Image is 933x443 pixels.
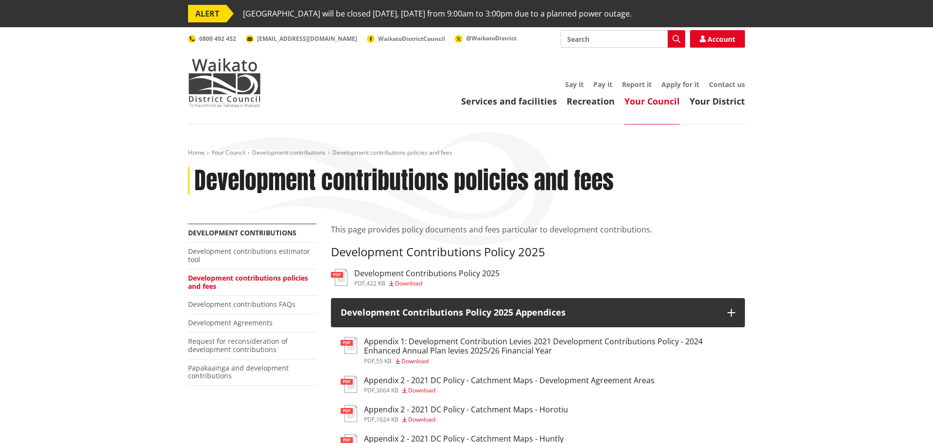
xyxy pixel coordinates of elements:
span: [GEOGRAPHIC_DATA] will be closed [DATE], [DATE] from 9:00am to 3:00pm due to a planned power outage. [243,5,632,22]
span: 3664 KB [376,386,398,394]
a: Pay it [593,80,612,89]
img: document-pdf.svg [341,337,357,354]
span: 422 KB [366,279,385,287]
span: pdf [364,415,375,424]
span: Download [408,415,435,424]
a: Development contributions [188,228,296,237]
a: Report it [622,80,652,89]
a: Appendix 2 - 2021 DC Policy - Catchment Maps - Development Agreement Areas pdf,3664 KB Download [341,376,655,393]
h3: Appendix 2 - 2021 DC Policy - Catchment Maps - Horotiu [364,405,568,414]
span: pdf [354,279,365,287]
img: document-pdf.svg [341,376,357,393]
span: pdf [364,386,375,394]
a: Say it [565,80,584,89]
a: [EMAIL_ADDRESS][DOMAIN_NAME] [246,35,357,43]
a: Services and facilities [461,95,557,107]
a: Papakaainga and development contributions [188,363,289,381]
a: Development contributions [252,148,326,157]
span: 55 KB [376,357,392,365]
div: , [364,417,568,423]
span: @WaikatoDistrict [466,34,517,42]
div: , [364,388,655,393]
span: pdf [364,357,375,365]
h1: Development contributions policies and fees [194,167,614,195]
h3: Appendix 2 - 2021 DC Policy - Catchment Maps - Development Agreement Areas [364,376,655,385]
a: Appendix 1: Development Contribution Levies 2021 Development Contributions Policy - 2024 Enhanced... [341,337,735,364]
h3: Development Contributions Policy 2025 Appendices [341,308,718,318]
h3: Development Contributions Policy 2025 [354,269,500,278]
a: WaikatoDistrictCouncil [367,35,445,43]
a: Contact us [709,80,745,89]
span: Download [395,279,422,287]
button: Development Contributions Policy 2025 Appendices [331,298,745,327]
a: Development Agreements [188,318,273,327]
h3: Appendix 1: Development Contribution Levies 2021 Development Contributions Policy - 2024 Enhanced... [364,337,735,355]
a: Your Council [211,148,245,157]
a: Development Contributions Policy 2025 pdf,422 KB Download [331,269,500,286]
a: Account [690,30,745,48]
a: Development contributions estimator tool [188,247,310,264]
span: [EMAIL_ADDRESS][DOMAIN_NAME] [257,35,357,43]
a: Development contributions policies and fees [188,273,308,291]
span: Download [401,357,429,365]
div: , [354,281,500,286]
img: document-pdf.svg [331,269,347,286]
nav: breadcrumb [188,149,745,157]
a: Your Council [624,95,680,107]
a: Your District [690,95,745,107]
span: 0800 492 452 [199,35,236,43]
span: Download [408,386,435,394]
p: This page provides policy documents and fees particular to development contributions. [331,224,745,235]
a: Request for reconsideration of development contributions [188,337,288,354]
a: @WaikatoDistrict [455,34,517,42]
a: Development contributions FAQs [188,300,295,309]
a: Recreation [567,95,615,107]
span: Development contributions policies and fees [332,148,452,157]
a: Home [188,148,205,157]
span: ALERT [188,5,226,22]
a: 0800 492 452 [188,35,236,43]
span: 1624 KB [376,415,398,424]
img: document-pdf.svg [341,405,357,422]
img: Waikato District Council - Te Kaunihera aa Takiwaa o Waikato [188,58,261,107]
span: WaikatoDistrictCouncil [378,35,445,43]
h3: Development Contributions Policy 2025 [331,245,745,259]
input: Search input [561,30,685,48]
a: Appendix 2 - 2021 DC Policy - Catchment Maps - Horotiu pdf,1624 KB Download [341,405,568,423]
div: , [364,358,735,364]
a: Apply for it [661,80,699,89]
